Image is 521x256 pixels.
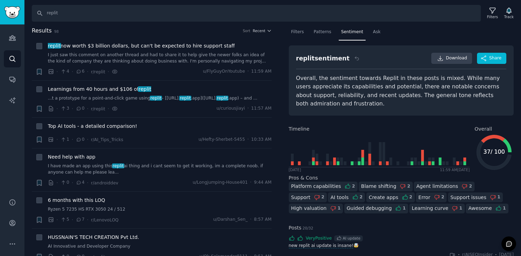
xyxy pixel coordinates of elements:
[76,105,85,112] span: 0
[76,68,85,75] span: 6
[150,96,162,101] span: replit
[504,14,514,19] div: Track
[72,216,73,224] span: ·
[72,68,73,75] span: ·
[450,194,486,201] div: Support issues
[291,205,327,212] div: High valuation
[497,194,500,200] div: 1
[48,86,151,93] a: Learnings from 40 hours and $106 ofreplit
[87,216,88,224] span: ·
[289,167,301,172] div: [DATE]
[4,6,20,19] img: GummySearch logo
[288,243,354,248] span: new replit ai update is insane!
[247,68,249,75] span: ·
[373,29,381,35] span: Ask
[291,183,341,190] div: Platform capabilities
[108,68,109,75] span: ·
[251,68,271,75] span: 11:59 AM
[91,181,118,185] span: r/androiddev
[32,27,52,35] span: Results
[48,153,95,161] a: Need help with app
[72,179,73,186] span: ·
[48,234,139,241] a: HUSSNAIN'S TECH CREATION Pvt Ltd.
[48,42,235,50] span: now worth $3 billion dollars, but can't be expected to hire support staff
[48,123,137,130] a: Top AI tools - a detailed comparison!
[112,163,124,168] span: replit
[440,167,470,172] div: 11:59 AM [DATE]
[91,137,123,142] span: r/AI_Tips_Tricks
[289,224,313,232] span: Posts
[409,194,412,200] div: 2
[57,136,58,143] span: ·
[289,125,310,133] span: Timeline
[87,179,88,186] span: ·
[32,5,481,22] input: Search Keyword
[347,205,392,212] div: Guided debugging
[60,180,69,186] span: 0
[503,205,506,212] div: 1
[108,105,109,112] span: ·
[321,194,324,200] div: 2
[296,74,507,108] div: Overall, the sentiment towards Replit in these posts is mixed. While many users appreciate its ca...
[407,183,410,190] div: 2
[57,68,58,75] span: ·
[250,217,251,223] span: ·
[416,183,458,190] div: Agent limitations
[60,137,69,143] span: 1
[76,217,85,223] span: 7
[483,148,505,155] text: 37 / 100
[306,235,332,242] span: Very Positive
[330,194,348,201] div: AI tools
[343,236,361,241] div: AI update
[48,42,235,50] a: replitnow worth $3 billion dollars, but can't be expected to hire support staff
[489,55,501,61] span: Share
[253,28,272,33] button: Recent
[341,29,363,35] span: Sentiment
[203,68,245,75] span: u/FlyGuyOnYoutube
[193,180,248,186] span: u/Longjumping-House401
[48,52,272,64] a: I just saw this comment on another thread and had to share it to help give the newer folks an ide...
[338,205,341,212] div: 1
[48,86,151,93] span: Learnings from 40 hours and $106 of
[477,53,506,64] button: Share
[216,96,228,101] span: replit
[361,183,396,190] div: Blame shifting
[403,205,406,212] div: 1
[446,55,467,61] span: Download
[243,28,250,33] div: Sort
[360,194,363,200] div: 2
[60,105,69,112] span: 3
[48,197,105,204] a: 6 months with this LOQ
[54,29,59,34] span: 98
[247,105,249,112] span: ·
[303,226,313,230] span: 20 / 32
[217,105,245,112] span: u/curiousjiayi
[72,105,73,112] span: ·
[502,6,516,21] button: Track
[87,68,88,75] span: ·
[468,205,492,212] div: Awesome
[48,163,272,175] a: I have made an app using thisreplitai thing and i cant seem to get it working, im a complete noob...
[76,137,85,143] span: 0
[47,43,61,49] span: replit
[138,86,152,92] span: replit
[199,137,245,143] span: u/Hefty-Sherbet-5455
[469,183,472,190] div: 2
[48,243,272,250] a: AI Innovative and Developer Company
[91,218,118,222] span: r/LenovoLOQ
[253,28,265,33] span: Recent
[289,243,514,249] a: new replit ai update is insane!🤯
[76,180,85,186] span: 4
[72,136,73,143] span: ·
[91,70,105,74] span: r/replit
[91,107,105,111] span: r/replit
[459,205,462,212] div: 1
[369,194,398,201] div: Create apps
[291,194,310,201] div: Support
[57,179,58,186] span: ·
[251,105,271,112] span: 11:57 AM
[418,194,430,201] div: Error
